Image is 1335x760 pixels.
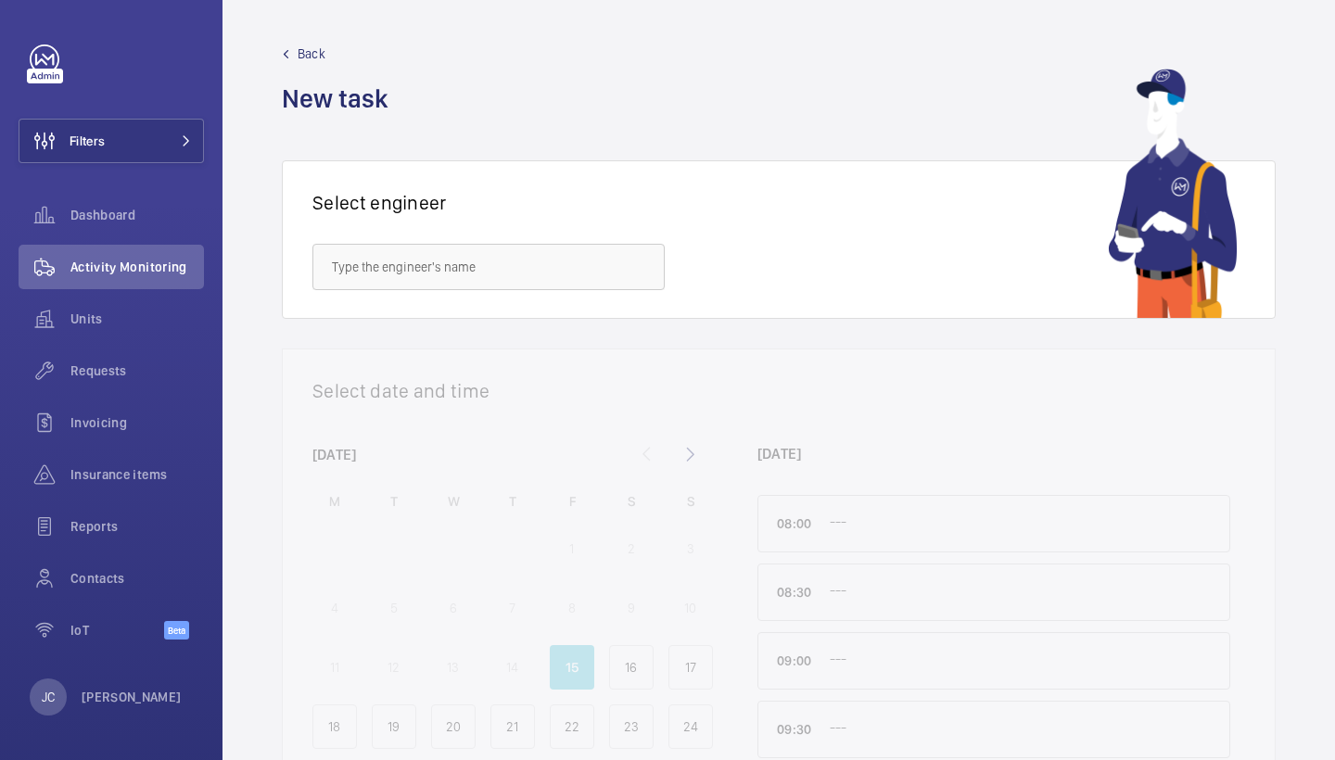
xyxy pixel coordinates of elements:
span: Activity Monitoring [70,258,204,276]
img: mechanic using app [1108,69,1238,318]
span: Requests [70,361,204,380]
h1: Select engineer [312,191,447,214]
span: Reports [70,517,204,536]
p: [PERSON_NAME] [82,688,182,706]
span: Filters [70,132,105,150]
h1: New task [282,82,400,116]
span: Insurance items [70,465,204,484]
span: IoT [70,621,164,640]
span: Invoicing [70,413,204,432]
span: Dashboard [70,206,204,224]
span: Back [298,44,325,63]
button: Filters [19,119,204,163]
span: Beta [164,621,189,640]
span: Units [70,310,204,328]
span: Contacts [70,569,204,588]
p: JC [42,688,55,706]
input: Type the engineer's name [312,244,665,290]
